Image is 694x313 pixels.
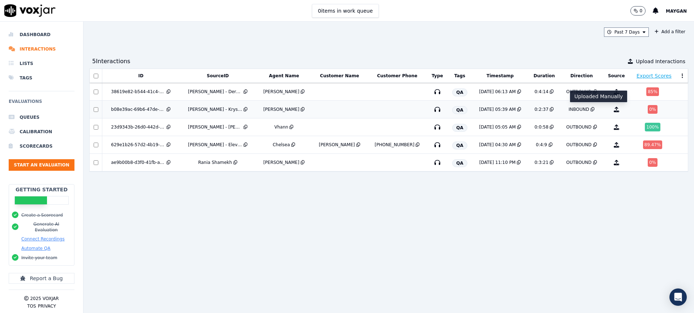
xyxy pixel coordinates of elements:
[21,221,71,233] button: Generate AI Evaluation
[535,89,549,95] div: 0:4:14
[188,106,242,112] div: [PERSON_NAME] - Krystals Med Spa
[636,58,685,65] span: Upload Interactions
[487,73,514,79] button: Timestamp
[38,303,56,309] button: Privacy
[21,245,50,251] button: Automate QA
[9,125,74,139] a: Calibration
[111,106,165,112] div: b08e39ac-69b6-47de-a43a-a72e3d1bc33d
[535,124,549,130] div: 0:0:58
[637,72,672,79] button: Export Scores
[9,71,74,85] a: Tags
[274,124,288,130] div: Vhann
[479,89,515,95] div: [DATE] 06:13 AM
[111,160,165,165] div: ae9b00b8-d3f0-41fb-a317-87d1974b02e5
[566,142,592,148] div: OUTBOUND
[628,58,685,65] button: Upload Interactions
[9,159,74,171] button: Start an Evaluation
[535,160,549,165] div: 0:3:21
[377,73,417,79] button: Customer Phone
[666,6,694,15] button: Maygan
[630,6,646,16] button: 0
[452,124,467,132] span: QA
[570,73,593,79] button: Direction
[111,124,165,130] div: 23d9343b-26d0-442d-bae0-238ac8c8ccf7
[111,142,165,148] div: 629e1b26-57d2-4b19-bda7-7f835f0a3997
[273,142,290,148] div: Chelsea
[452,159,467,167] span: QA
[263,106,299,112] div: [PERSON_NAME]
[574,93,623,100] p: Uploaded Manually
[479,160,515,165] div: [DATE] 11:10 PM
[188,124,242,130] div: [PERSON_NAME] - [PERSON_NAME]
[111,89,165,95] div: 38619e82-b544-41c4-9f04-a41137afd70f
[188,89,242,95] div: [PERSON_NAME] - DermaGen
[536,142,547,148] div: 0:4:9
[566,124,592,130] div: OUTBOUND
[9,97,74,110] h6: Evaluations
[319,142,355,148] div: [PERSON_NAME]
[648,158,657,167] div: 0 %
[207,73,229,79] button: SourceID
[566,160,592,165] div: OUTBOUND
[666,9,687,14] span: Maygan
[9,139,74,153] a: Scorecards
[263,89,299,95] div: [PERSON_NAME]
[648,105,657,114] div: 0 %
[9,110,74,125] a: Queues
[9,27,74,42] a: Dashboard
[452,88,467,96] span: QA
[652,27,688,36] button: Add a filter
[452,106,467,114] span: QA
[604,27,649,37] button: Past 7 Days
[535,106,549,112] div: 0:2:37
[269,73,299,79] button: Agent Name
[479,106,515,112] div: [DATE] 05:39 AM
[92,57,130,66] div: 5 Interaction s
[188,142,242,148] div: [PERSON_NAME] - Eleve Med Spa
[534,73,555,79] button: Duration
[138,73,143,79] button: ID
[9,42,74,56] a: Interactions
[479,124,515,130] div: [DATE] 05:05 AM
[312,4,379,18] button: 0items in work queue
[669,288,687,306] div: Open Intercom Messenger
[263,160,299,165] div: [PERSON_NAME]
[21,236,65,242] button: Connect Recordings
[646,87,659,96] div: 85 %
[320,73,359,79] button: Customer Name
[630,6,653,16] button: 0
[30,296,59,301] p: 2025 Voxjar
[608,73,625,79] button: Source
[454,73,465,79] button: Tags
[198,160,232,165] div: Rania Shamekh
[643,140,663,149] div: 89.47 %
[21,255,57,261] button: Invite your team
[4,4,56,17] img: voxjar logo
[21,212,63,218] button: Create a Scorecard
[452,142,467,149] span: QA
[432,73,443,79] button: Type
[9,273,74,284] button: Report a Bug
[375,142,415,148] div: [PHONE_NUMBER]
[569,106,589,112] div: INBOUND
[9,56,74,71] a: Lists
[645,123,660,131] div: 100 %
[566,89,592,95] div: OUTBOUND
[27,303,36,309] button: TOS
[479,142,515,148] div: [DATE] 04:30 AM
[639,8,642,14] p: 0
[16,186,68,193] h2: Getting Started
